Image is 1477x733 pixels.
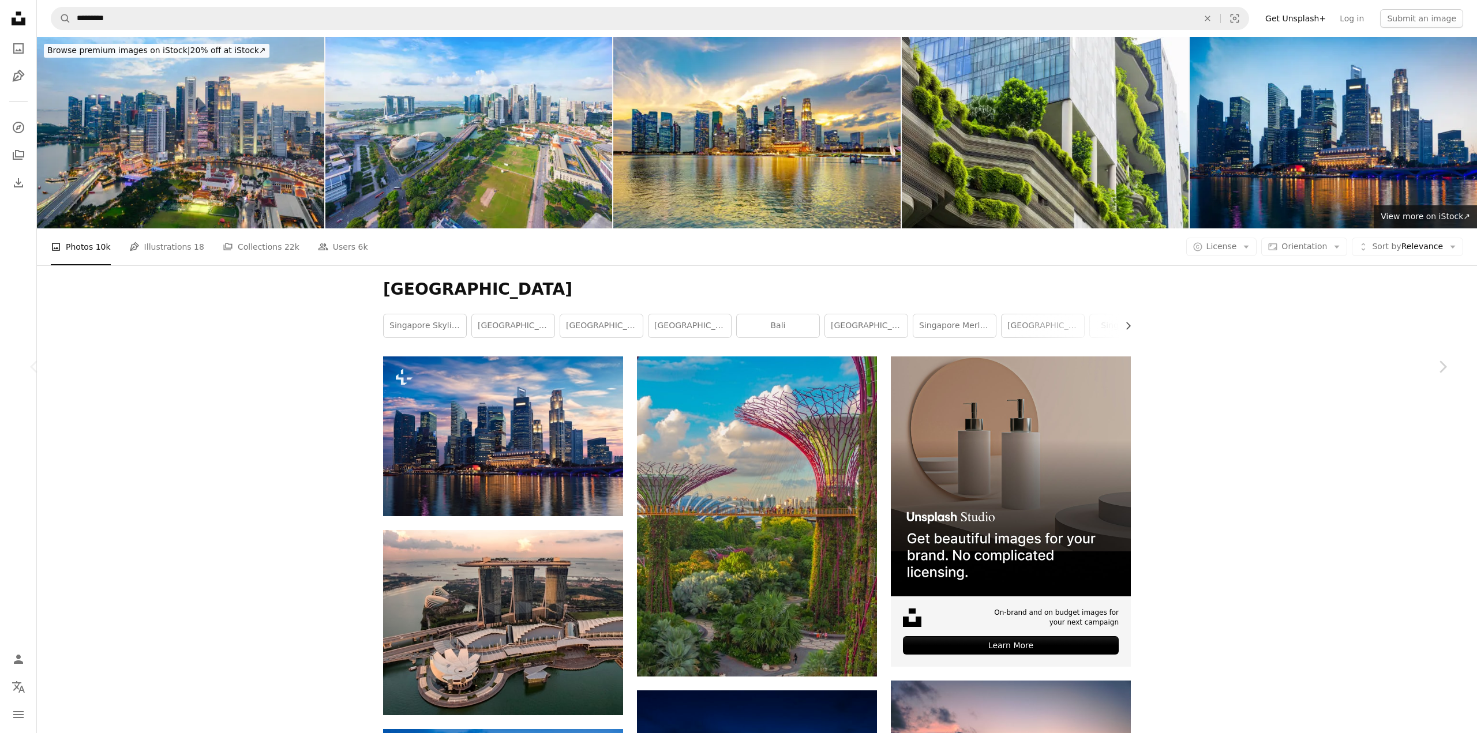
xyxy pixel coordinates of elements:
button: Visual search [1221,7,1249,29]
a: View more on iStock↗ [1374,205,1477,228]
div: Learn More [903,636,1119,655]
button: Orientation [1261,238,1347,256]
span: Orientation [1281,242,1327,251]
a: people crossing bridge [637,511,877,521]
a: [GEOGRAPHIC_DATA] [825,314,908,337]
img: Singapore City Skyline at Marina Bay Singapore at Twilight [37,37,324,228]
a: Explore [7,116,30,139]
a: singapore skyline [384,314,466,337]
a: singapore flag [1090,314,1172,337]
a: [GEOGRAPHIC_DATA] [1002,314,1084,337]
a: Get Unsplash+ [1258,9,1333,28]
a: [GEOGRAPHIC_DATA] [472,314,554,337]
img: Marina Bay Sands, Singapore [383,530,623,715]
span: Relevance [1372,241,1443,253]
button: scroll list to the right [1118,314,1131,337]
span: 22k [284,240,299,253]
a: Browse premium images on iStock|20% off at iStock↗ [37,37,276,65]
form: Find visuals sitewide [51,7,1249,30]
button: Menu [7,703,30,726]
a: Users 6k [318,228,368,265]
span: License [1206,242,1237,251]
a: On-brand and on budget images for your next campaignLearn More [891,356,1131,667]
button: License [1186,238,1257,256]
img: Singapore skyline and Marina Bay in evening [383,356,623,516]
img: Twilight View of the Singapore Business District at Marina Bay [613,37,901,228]
img: Singapore skyline in evening [1190,37,1477,228]
a: [GEOGRAPHIC_DATA] [560,314,643,337]
span: 6k [358,240,368,253]
button: Clear [1195,7,1220,29]
a: Marina Bay Sands, Singapore [383,617,623,627]
img: High Angle View Of Buildings In City Against Sky [325,37,613,228]
button: Search Unsplash [51,7,71,29]
div: 20% off at iStock ↗ [44,44,269,58]
a: bali [737,314,819,337]
a: Illustrations 18 [129,228,204,265]
img: file-1631678316303-ed18b8b5cb9cimage [903,608,921,627]
span: View more on iStock ↗ [1381,212,1470,221]
a: [GEOGRAPHIC_DATA] [648,314,731,337]
a: Collections 22k [223,228,299,265]
a: Collections [7,144,30,167]
a: Log in / Sign up [7,648,30,671]
button: Sort byRelevance [1352,238,1463,256]
span: On-brand and on budget images for your next campaign [986,608,1119,627]
a: Download History [7,171,30,194]
img: file-1715714113747-b8b0561c490eimage [891,356,1131,596]
a: Log in [1333,9,1371,28]
span: Browse premium images on iStock | [47,46,190,55]
button: Submit an image [1380,9,1463,28]
span: 18 [194,240,204,253]
h1: [GEOGRAPHIC_DATA] [383,279,1131,300]
a: Photos [7,37,30,60]
img: people crossing bridge [637,356,877,676]
a: singapore merlion [913,314,996,337]
button: Language [7,675,30,698]
a: Next [1408,311,1477,422]
a: Illustrations [7,65,30,88]
a: Singapore skyline and Marina Bay in evening [383,431,623,441]
img: Vertical Garden – Sustainable Resources – Green Building [902,37,1189,228]
span: Sort by [1372,242,1401,251]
